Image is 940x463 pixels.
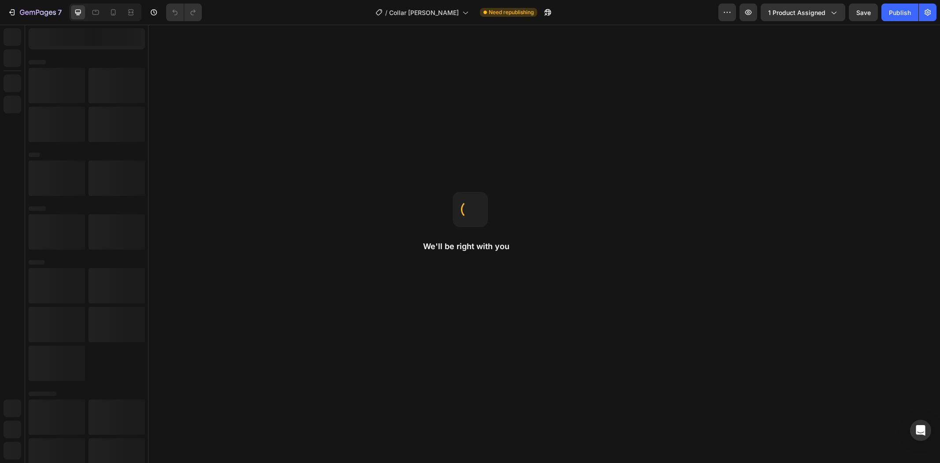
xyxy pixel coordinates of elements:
span: / [385,8,387,17]
span: 1 product assigned [768,8,825,17]
button: Publish [881,4,918,21]
button: Save [849,4,878,21]
span: Collar [PERSON_NAME] [389,8,459,17]
p: 7 [58,7,62,18]
div: Undo/Redo [166,4,202,21]
span: Save [856,9,871,16]
div: Open Intercom Messenger [910,420,931,441]
button: 7 [4,4,66,21]
button: 1 product assigned [761,4,845,21]
h2: We'll be right with you [423,241,517,252]
div: Publish [889,8,911,17]
span: Need republishing [489,8,534,16]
